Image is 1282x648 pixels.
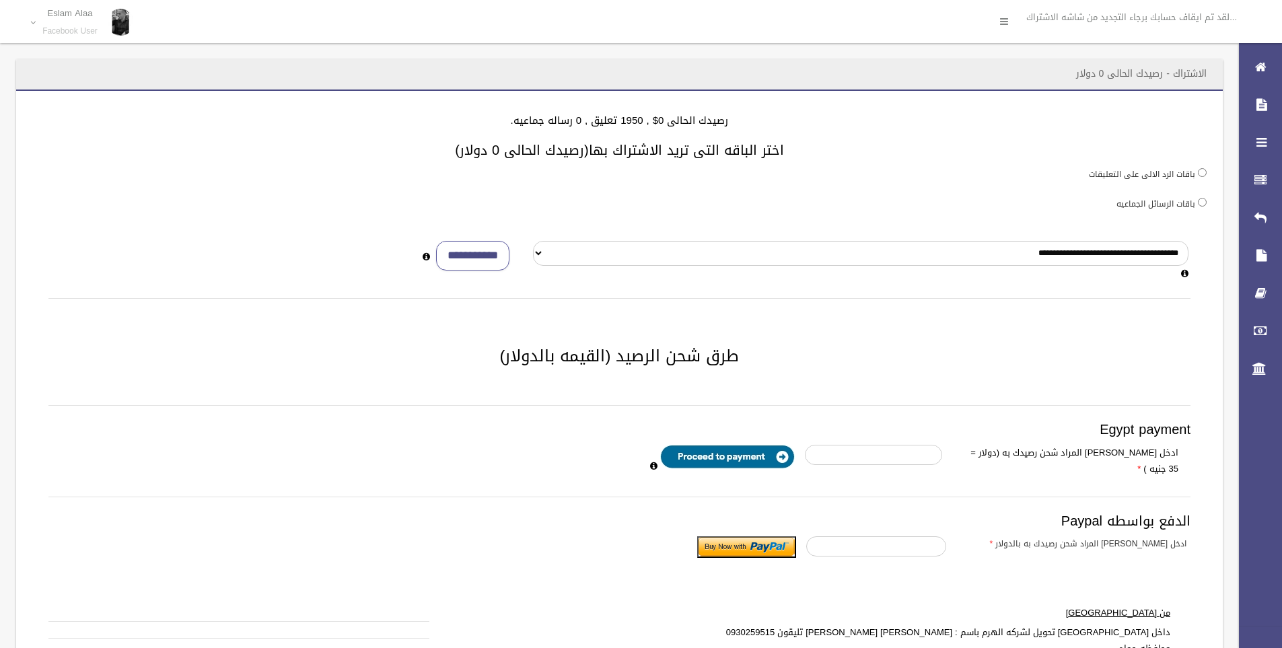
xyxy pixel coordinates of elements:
h3: Egypt payment [48,422,1190,437]
h2: طرق شحن الرصيد (القيمه بالدولار) [32,347,1207,365]
h3: اختر الباقه التى تريد الاشتراك بها(رصيدك الحالى 0 دولار) [32,143,1207,157]
label: من [GEOGRAPHIC_DATA] [686,605,1180,621]
label: ادخل [PERSON_NAME] المراد شحن رصيدك به (دولار = 35 جنيه ) [952,445,1188,477]
h4: رصيدك الحالى 0$ , 1950 تعليق , 0 رساله جماعيه. [32,115,1207,127]
label: باقات الرسائل الجماعيه [1116,196,1195,211]
p: Eslam Alaa [42,8,98,18]
header: الاشتراك - رصيدك الحالى 0 دولار [1060,61,1223,87]
label: باقات الرد الالى على التعليقات [1089,167,1195,182]
label: ادخل [PERSON_NAME] المراد شحن رصيدك به بالدولار [956,536,1197,551]
input: Submit [697,536,796,558]
small: Facebook User [42,26,98,36]
h3: الدفع بواسطه Paypal [48,513,1190,528]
